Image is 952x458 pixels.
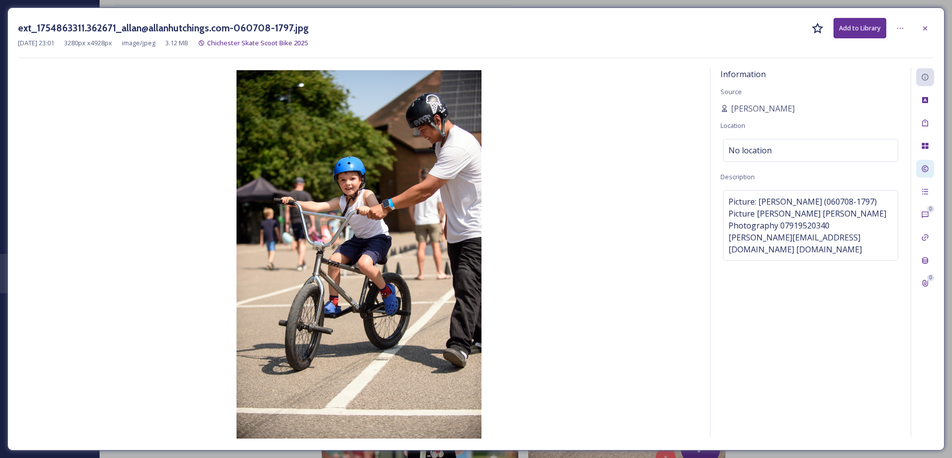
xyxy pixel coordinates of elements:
span: Picture: [PERSON_NAME] (060708-1797) Picture [PERSON_NAME] [PERSON_NAME] Photography 07919520340 ... [728,196,893,255]
span: Source [720,87,742,96]
span: Location [720,121,745,130]
span: 3280 px x 4928 px [64,38,112,48]
img: allan%40allanhutchings.com-060708-1797.jpg [18,70,700,439]
span: No location [728,144,772,156]
span: image/jpeg [122,38,155,48]
span: [DATE] 23:01 [18,38,54,48]
span: Information [720,69,766,80]
div: 0 [927,274,934,281]
button: Add to Library [833,18,886,38]
span: [PERSON_NAME] [731,103,795,114]
span: Chichester Skate Scoot Bike 2025 [207,38,308,47]
span: Description [720,172,755,181]
span: 3.12 MB [165,38,188,48]
h3: ext_1754863311.362671_allan@allanhutchings.com-060708-1797.jpg [18,21,309,35]
div: 0 [927,206,934,213]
